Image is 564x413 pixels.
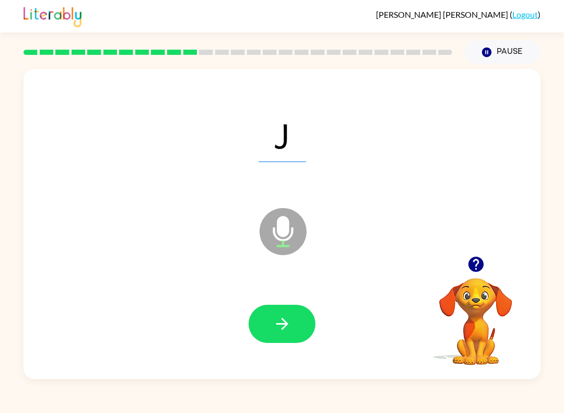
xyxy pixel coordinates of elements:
[512,9,538,19] a: Logout
[465,40,540,64] button: Pause
[376,9,540,19] div: ( )
[258,108,306,162] span: J
[23,4,81,27] img: Literably
[376,9,510,19] span: [PERSON_NAME] [PERSON_NAME]
[424,262,528,366] video: Your browser must support playing .mp4 files to use Literably. Please try using another browser.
